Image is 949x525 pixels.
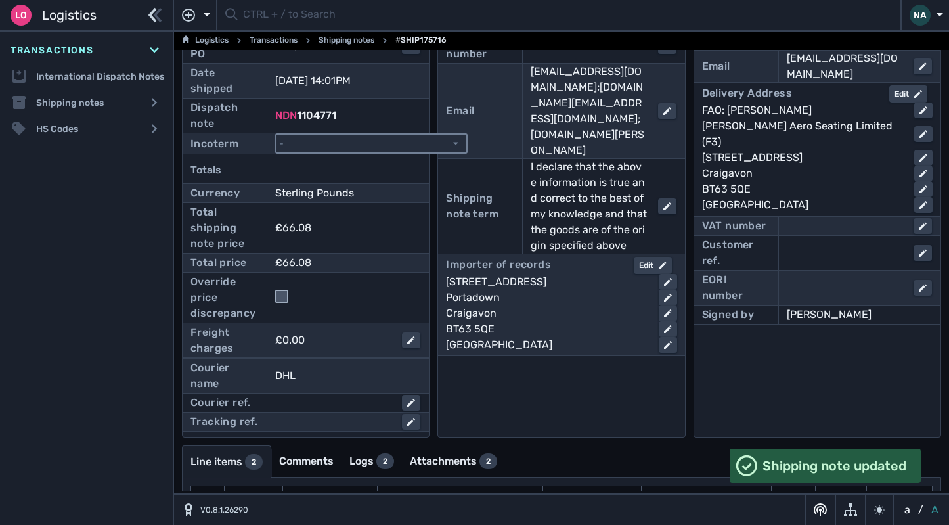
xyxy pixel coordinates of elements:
div: Courier name [190,360,259,392]
div: Signed by [702,307,755,323]
span: Transactions [11,43,93,57]
div: Tracking ref. [190,414,257,430]
a: Line items2 [183,446,271,478]
div: [EMAIL_ADDRESS][DOMAIN_NAME] [787,51,903,82]
a: Shipping notes [319,33,374,49]
div: [GEOGRAPHIC_DATA] [702,197,904,213]
div: Lo [11,5,32,26]
div: EORI number [702,272,770,304]
a: Comments [271,445,342,477]
div: Edit [894,88,922,100]
div: £66.08 [275,220,311,236]
span: 1104771 [297,109,336,122]
div: [PERSON_NAME] Aero Seating Limited (F3) [702,118,904,150]
div: 2 [376,453,394,469]
span: #SHIP175716 [395,33,447,49]
button: Edit [634,257,672,274]
div: Courier ref. [190,395,251,411]
div: Override price discrepancy [190,274,259,321]
a: Logs2 [342,445,402,477]
div: Date shipped [190,65,259,97]
div: 2 [245,454,263,470]
div: DHL [275,368,420,384]
div: VAT number [702,218,766,234]
div: Freight charges [190,325,259,356]
div: Sterling Pounds [275,185,402,201]
span: Logistics [42,5,97,25]
span: NDN [275,109,297,122]
div: NA [910,5,931,26]
span: Shipping note updated [762,456,906,476]
button: Edit [889,85,927,103]
a: Logistics [182,33,229,49]
div: Shipping note term [446,191,514,222]
a: Transactions [250,33,298,49]
div: Edit [639,260,667,271]
div: £0.00 [275,332,391,348]
div: [EMAIL_ADDRESS][DOMAIN_NAME];[DOMAIN_NAME][EMAIL_ADDRESS][DOMAIN_NAME];[DOMAIN_NAME][PERSON_NAME] [531,64,647,158]
div: Incoterm [190,136,238,152]
div: Email [702,58,730,74]
div: Total shipping note price [190,204,259,252]
div: I declare that the above information is true and correct to the best of my knowledge and that the... [531,159,647,254]
span: V0.8.1.26290 [200,504,248,516]
button: a [902,502,913,518]
div: Craigavon [446,306,648,321]
div: Currency [190,185,240,201]
a: Attachments2 [402,445,505,477]
div: BT63 5QE [702,181,904,197]
div: [GEOGRAPHIC_DATA] [446,337,648,353]
button: A [929,502,941,518]
div: [DATE] 14:01PM [275,73,402,89]
div: Totals [190,157,421,183]
div: Dispatch note [190,100,259,131]
div: BT63 5QE [446,321,648,337]
div: FAO: [PERSON_NAME] [702,103,904,118]
div: [PERSON_NAME] [787,307,932,323]
div: Customer ref. [702,237,770,269]
div: [STREET_ADDRESS] [702,150,904,166]
div: Portadown [446,290,648,306]
div: Delivery Address [702,85,792,103]
div: £66.08 [275,255,402,271]
div: Importer of records [446,257,551,274]
span: / [918,502,923,518]
input: CTRL + / to Search [243,3,893,28]
div: Total price [190,255,246,271]
div: Email [446,103,474,119]
div: Craigavon [702,166,904,181]
div: [STREET_ADDRESS] [446,274,648,290]
div: 2 [479,453,497,469]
